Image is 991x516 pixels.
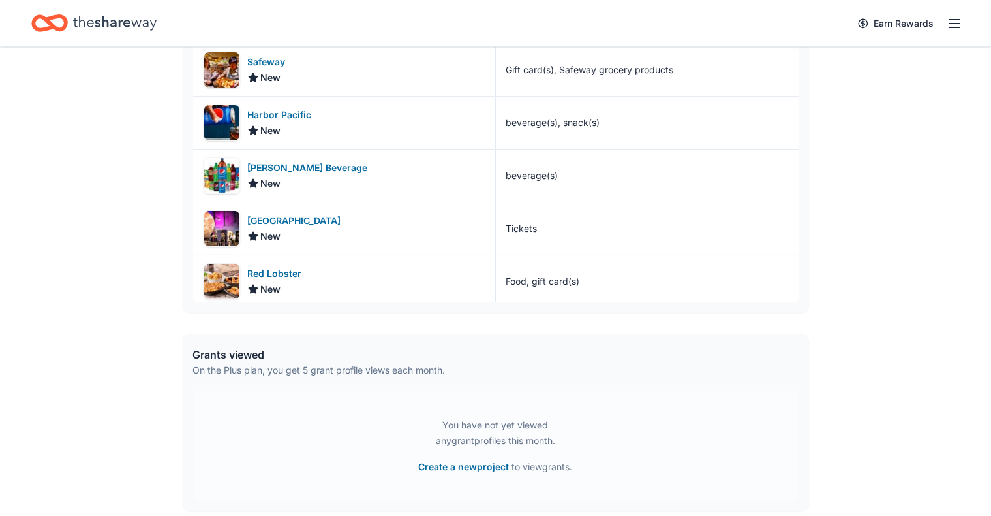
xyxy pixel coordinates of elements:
div: beverage(s), snack(s) [506,115,600,131]
img: Image for Harbor Pacific [204,105,239,140]
div: Food, gift card(s) [506,274,580,289]
div: Safeway [248,54,291,70]
div: Gift card(s), Safeway grocery products [506,62,674,78]
div: Red Lobster [248,266,307,282]
img: Image for Weinstein Beverage [204,158,239,193]
a: Home [31,8,157,39]
div: Tickets [506,221,538,236]
div: beverage(s) [506,168,558,184]
img: Image for Red Lobster [204,264,239,299]
span: New [261,282,281,297]
div: Harbor Pacific [248,107,317,123]
button: Create a newproject [419,459,510,475]
img: Image for Safeway [204,52,239,88]
span: New [261,123,281,138]
img: Image for Pacific Science Center [204,211,239,246]
div: On the Plus plan, you get 5 grant profile views each month. [193,363,446,378]
span: New [261,70,281,86]
span: to view grants . [419,459,573,475]
a: Earn Rewards [850,12,941,35]
div: [PERSON_NAME] Beverage [248,160,373,176]
div: [GEOGRAPHIC_DATA] [248,213,346,229]
span: New [261,176,281,191]
span: New [261,229,281,244]
div: Grants viewed [193,347,446,363]
div: You have not yet viewed any grant profiles this month. [414,417,577,449]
